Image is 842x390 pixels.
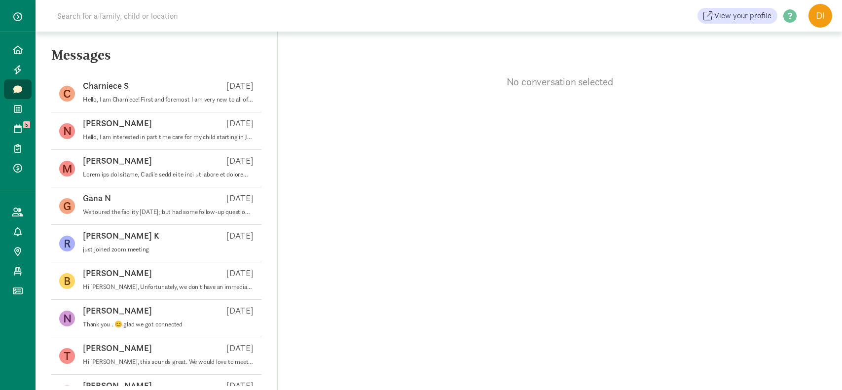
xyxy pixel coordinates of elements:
[4,119,32,139] a: 5
[83,133,254,141] p: Hello, I am interested in part time care for my child starting in January. Is this something you ...
[226,117,254,129] p: [DATE]
[714,10,771,22] span: View your profile
[83,80,129,92] p: Charniece S
[226,155,254,167] p: [DATE]
[226,267,254,279] p: [DATE]
[59,348,75,364] figure: T
[83,267,152,279] p: [PERSON_NAME]
[83,208,254,216] p: We toured the facility [DATE]; but had some follow-up questions. We hope someone can answer the q...
[59,123,75,139] figure: N
[83,246,254,253] p: just joined zoom meeting
[59,198,75,214] figure: G
[36,47,277,71] h5: Messages
[83,305,152,317] p: [PERSON_NAME]
[59,311,75,326] figure: N
[83,171,254,178] p: Lorem ips dol sitame, C adi'e sedd ei te inci ut labore et dolorem aliquae adminimv quisnost. Ex ...
[83,96,254,104] p: Hello, I am Charniece! First and foremost I am very new to all of this so I’m not as well versed....
[23,121,30,128] span: 5
[83,230,159,242] p: [PERSON_NAME] K
[59,273,75,289] figure: B
[226,305,254,317] p: [DATE]
[226,342,254,354] p: [DATE]
[83,342,152,354] p: [PERSON_NAME]
[83,117,152,129] p: [PERSON_NAME]
[83,320,254,328] p: Thank you . 😊 glad we got connected
[59,161,75,177] figure: M
[697,8,777,24] a: View your profile
[83,358,254,366] p: Hi [PERSON_NAME], this sounds great. We would love to meet [PERSON_NAME], so we are happy to have...
[226,80,254,92] p: [DATE]
[83,192,111,204] p: Gana N
[59,86,75,102] figure: C
[83,283,254,291] p: Hi [PERSON_NAME], Unfortunately, we don't have an immediate opening for that age group, but we do...
[226,192,254,204] p: [DATE]
[51,6,328,26] input: Search for a family, child or location
[83,155,152,167] p: [PERSON_NAME]
[226,230,254,242] p: [DATE]
[59,236,75,251] figure: R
